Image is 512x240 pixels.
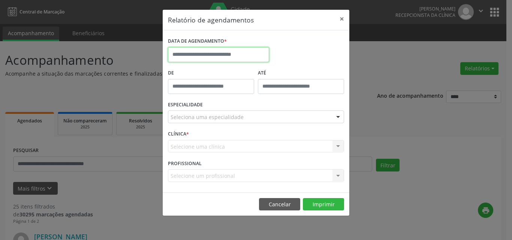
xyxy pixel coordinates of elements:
label: De [168,67,254,79]
h5: Relatório de agendamentos [168,15,254,25]
button: Imprimir [303,198,344,211]
button: Close [334,10,349,28]
label: DATA DE AGENDAMENTO [168,36,227,47]
span: Seleciona uma especialidade [171,113,244,121]
label: PROFISSIONAL [168,158,202,169]
label: ESPECIALIDADE [168,99,203,111]
label: CLÍNICA [168,128,189,140]
button: Cancelar [259,198,300,211]
label: ATÉ [258,67,344,79]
